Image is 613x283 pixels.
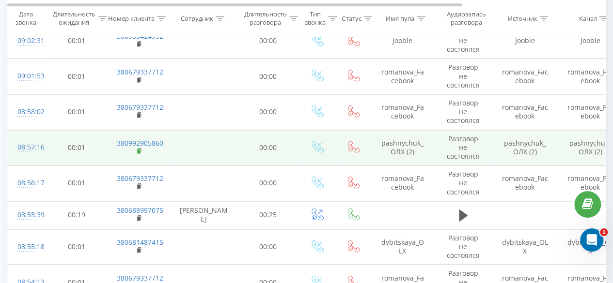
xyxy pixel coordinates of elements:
[447,134,480,161] span: Разговор не состоялся
[117,206,163,215] a: 380688997075
[47,229,107,265] td: 00:01
[447,169,480,196] span: Разговор не состоялся
[447,233,480,260] span: Разговор не состоялся
[53,10,95,27] div: Длительность ожидания
[47,23,107,59] td: 00:01
[238,23,299,59] td: 00:00
[371,59,434,94] td: romanova_Facebook
[170,201,238,229] td: [PERSON_NAME]
[442,10,489,27] div: Аудиозапись разговора
[238,59,299,94] td: 00:00
[342,14,361,22] div: Статус
[117,67,163,76] a: 380679337712
[17,174,37,193] div: 08:56:17
[447,62,480,89] span: Разговор не состоялся
[238,94,299,130] td: 00:00
[117,174,163,183] a: 380679337712
[371,94,434,130] td: romanova_Facebook
[17,31,37,50] div: 09:02:31
[181,14,213,22] div: Сотрудник
[17,206,37,224] div: 08:55:39
[47,165,107,201] td: 00:01
[244,10,287,27] div: Длительность разговора
[47,130,107,165] td: 00:01
[238,229,299,265] td: 00:00
[238,165,299,201] td: 00:00
[507,14,537,22] div: Источник
[238,201,299,229] td: 00:25
[238,130,299,165] td: 00:00
[108,14,155,22] div: Номер клиента
[600,228,608,236] span: 1
[17,67,37,86] div: 09:01:53
[580,228,603,252] iframe: Intercom live chat
[492,94,558,130] td: romanova_Facebook
[17,238,37,256] div: 08:55:18
[447,98,480,125] span: Разговор не состоялся
[17,103,37,121] div: 08:58:02
[492,59,558,94] td: romanova_Facebook
[47,59,107,94] td: 00:01
[8,10,44,27] div: Дата звонка
[492,23,558,59] td: Jooble
[492,165,558,201] td: romanova_Facebook
[492,229,558,265] td: dybitskaya_OLX
[17,138,37,157] div: 08:57:16
[305,10,326,27] div: Тип звонка
[371,229,434,265] td: dybitskaya_OLX
[447,27,480,54] span: Разговор не состоялся
[117,138,163,148] a: 380992905860
[492,130,558,165] td: pashnychuk_ОЛХ (2)
[117,273,163,283] a: 380679337712
[47,94,107,130] td: 00:01
[371,130,434,165] td: pashnychuk_ОЛХ (2)
[371,23,434,59] td: Jooble
[117,103,163,112] a: 380679337712
[371,165,434,201] td: romanova_Facebook
[47,201,107,229] td: 00:19
[386,14,414,22] div: Имя пула
[579,14,597,22] div: Канал
[117,238,163,247] a: 380681487415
